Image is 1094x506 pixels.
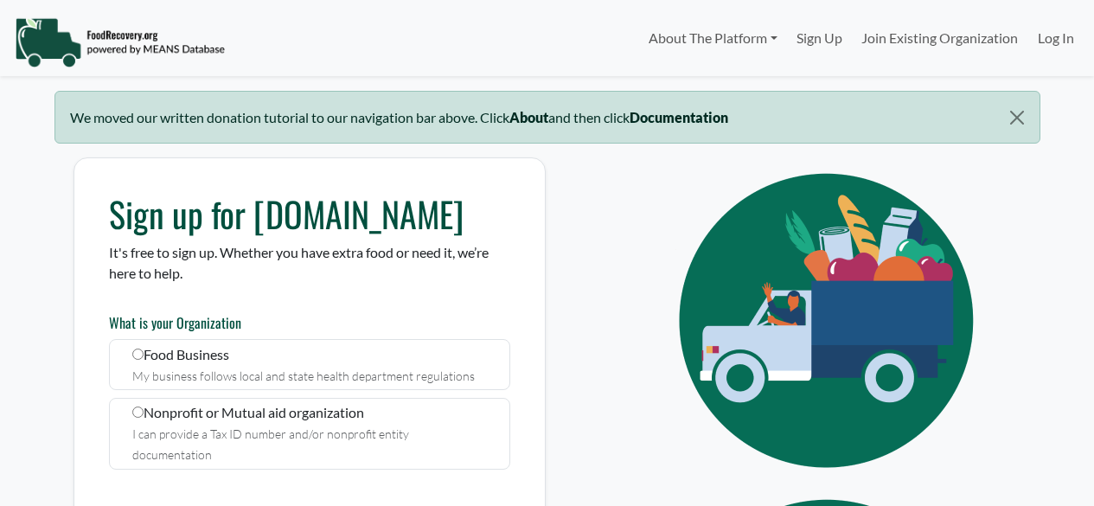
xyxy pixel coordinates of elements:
[109,315,510,331] h6: What is your Organization
[132,349,144,360] input: Food Business My business follows local and state health department regulations
[1028,21,1084,55] a: Log In
[132,426,409,462] small: I can provide a Tax ID number and/or nonprofit entity documentation
[109,398,510,470] label: Nonprofit or Mutual aid organization
[787,21,852,55] a: Sign Up
[132,368,475,383] small: My business follows local and state health department regulations
[630,109,728,125] b: Documentation
[638,21,786,55] a: About The Platform
[132,407,144,418] input: Nonprofit or Mutual aid organization I can provide a Tax ID number and/or nonprofit entity docume...
[852,21,1027,55] a: Join Existing Organization
[109,193,510,234] h1: Sign up for [DOMAIN_NAME]
[995,92,1039,144] button: Close
[15,16,225,68] img: NavigationLogo_FoodRecovery-91c16205cd0af1ed486a0f1a7774a6544ea792ac00100771e7dd3ec7c0e58e41.png
[509,109,548,125] b: About
[640,157,1020,484] img: Eye Icon
[109,242,510,284] p: It's free to sign up. Whether you have extra food or need it, we’re here to help.
[109,339,510,390] label: Food Business
[54,91,1040,144] div: We moved our written donation tutorial to our navigation bar above. Click and then click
